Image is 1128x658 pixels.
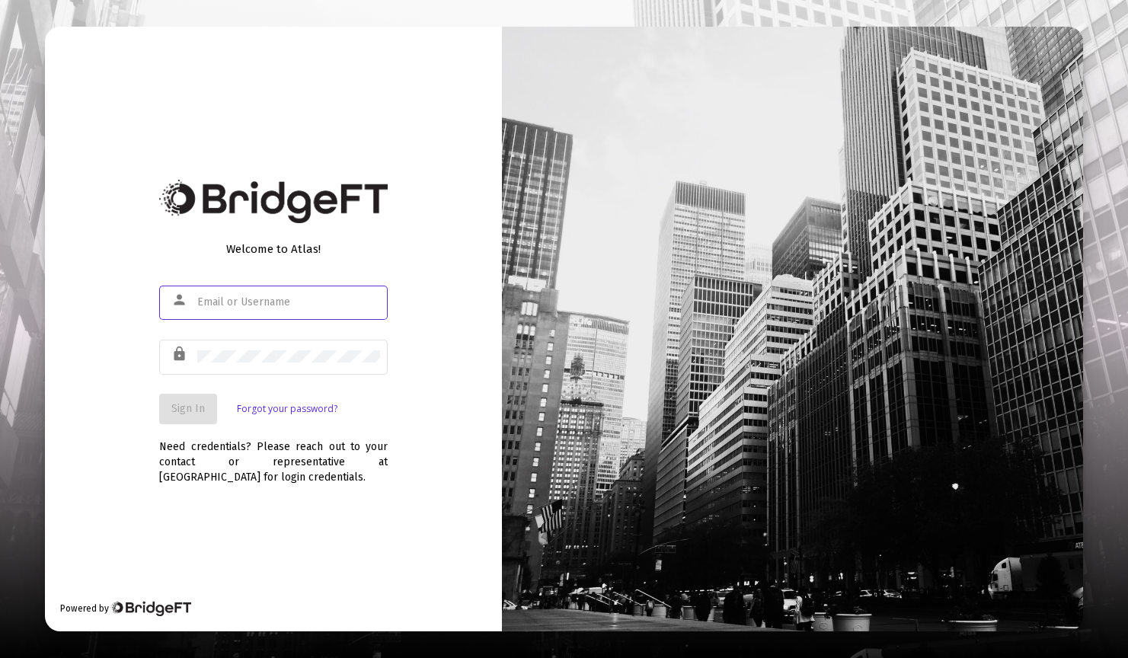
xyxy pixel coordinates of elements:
img: Bridge Financial Technology Logo [110,601,190,616]
mat-icon: lock [171,345,190,363]
div: Welcome to Atlas! [159,241,388,257]
mat-icon: person [171,291,190,309]
div: Need credentials? Please reach out to your contact or representative at [GEOGRAPHIC_DATA] for log... [159,424,388,485]
a: Forgot your password? [237,401,337,417]
button: Sign In [159,394,217,424]
div: Powered by [60,601,190,616]
img: Bridge Financial Technology Logo [159,180,388,223]
span: Sign In [171,402,205,415]
input: Email or Username [197,296,380,308]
